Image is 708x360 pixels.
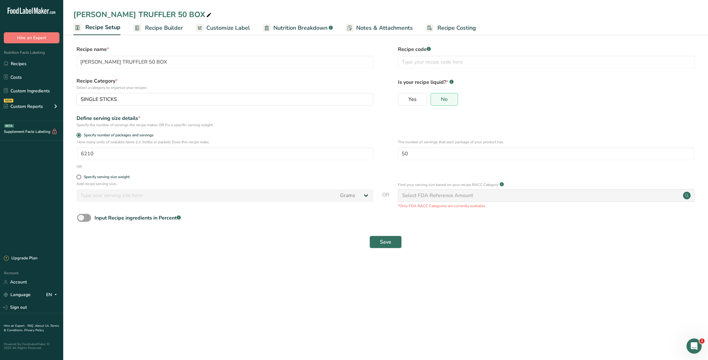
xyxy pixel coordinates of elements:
[73,9,213,20] div: [PERSON_NAME] TRUFFLER 50 BOX
[398,56,695,68] input: Type your recipe code here
[76,164,82,170] div: OR
[76,181,373,187] p: Add recipe serving size..
[76,189,336,202] input: Type your serving size here
[398,77,695,86] p: Is your recipe liquid?
[4,324,26,328] a: Hire an Expert .
[4,342,59,350] div: Powered By FoodLabelMaker © 2025 All Rights Reserved
[4,289,31,300] a: Language
[81,96,117,103] span: SINGLE STICKS
[273,24,327,32] span: Nutrition Breakdown
[85,23,120,32] span: Recipe Setup
[356,24,413,32] span: Notes & Attachments
[76,46,373,53] label: Recipe name
[398,46,695,53] label: Recipe code
[35,324,50,328] a: About Us .
[369,236,402,248] button: Save
[46,291,59,299] div: EN
[398,139,694,145] p: The number of servings that each package of your product has.
[24,328,44,332] a: Privacy Policy
[76,93,373,106] button: SINGLE STICKS
[133,21,183,35] a: Recipe Builder
[196,21,250,35] a: Customize Label
[4,32,59,43] button: Hire an Expert
[4,324,59,332] a: Terms & Conditions .
[77,139,373,145] p: How many units of sealable items (i.e. bottle or packet) Does this recipe make.
[402,192,473,199] div: Select FDA Reference Amount
[84,175,130,179] div: Specify serving size weight
[76,56,373,68] input: Type your recipe name here
[4,124,14,128] div: BETA
[408,96,417,102] span: Yes
[206,24,250,32] span: Customize Label
[27,324,35,328] a: FAQ .
[699,338,705,344] span: 1
[437,24,476,32] span: Recipe Costing
[398,182,498,188] p: Find your serving size based on your recipe RACC Category
[73,20,120,35] a: Recipe Setup
[4,255,37,262] div: Upgrade Plan
[425,21,476,35] a: Recipe Costing
[263,21,333,35] a: Nutrition Breakdown
[76,85,373,90] p: Select a category to organize your recipes
[4,99,13,102] div: NEW
[76,115,373,122] div: Define serving size details
[380,238,391,246] span: Save
[4,103,43,110] div: Custom Reports
[145,24,183,32] span: Recipe Builder
[76,77,373,90] label: Recipe Category
[441,96,448,102] span: No
[398,203,695,209] p: *Only FDA RACC Categories are currently available
[76,122,373,128] div: Specify the number of servings the recipe makes OR Fix a specific serving weight
[382,191,389,209] span: OR
[687,338,702,354] iframe: Intercom live chat
[81,133,154,138] span: Specify number of packages and servings
[95,214,181,222] div: Input Recipe ingredients in Percent
[345,21,413,35] a: Notes & Attachments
